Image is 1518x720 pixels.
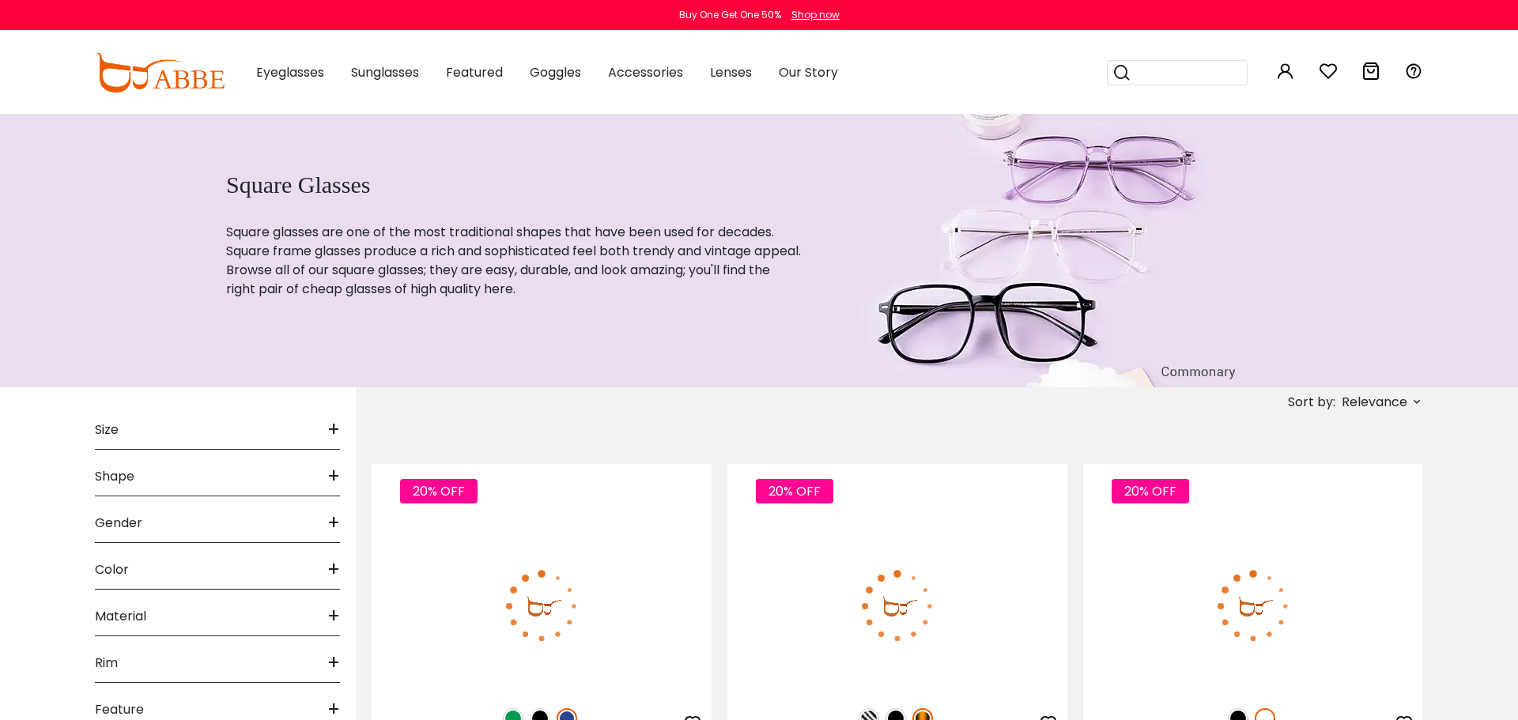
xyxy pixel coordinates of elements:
[1083,521,1423,691] img: White Leupp Corner - Acetate ,Universal Bridge Fit
[327,411,340,449] span: +
[256,63,324,81] span: Eyeglasses
[95,411,119,449] span: Size
[95,53,225,92] img: abbeglasses.com
[226,171,802,199] h1: Square Glasses
[95,504,142,542] span: Gender
[784,8,840,21] a: Shop now
[530,63,581,81] span: Goggles
[727,521,1067,691] img: Tortoise Latrobe - Acetate ,Adjust Nose Pads
[679,8,781,22] div: Buy One Get One 50%
[1112,479,1189,503] span: 20% OFF
[400,479,478,503] span: 20% OFF
[710,63,752,81] span: Lenses
[327,551,340,589] span: +
[95,644,118,682] span: Rim
[95,458,134,496] span: Shape
[351,63,419,81] span: Sunglasses
[841,111,1243,387] img: square glasses
[1342,388,1407,417] span: Relevance
[327,644,340,682] span: +
[95,551,129,589] span: Color
[327,458,340,496] span: +
[446,63,503,81] span: Featured
[95,597,146,635] span: Material
[608,63,683,81] span: Accessories
[779,63,838,81] span: Our Story
[327,504,340,542] span: +
[1288,393,1335,411] span: Sort by:
[226,223,802,299] p: Square glasses are one of the most traditional shapes that have been used for decades. Square fra...
[372,521,712,691] img: Blue Machovec - Acetate ,Universal Bridge Fit
[327,597,340,635] span: +
[791,8,840,22] div: Shop now
[756,479,833,503] span: 20% OFF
